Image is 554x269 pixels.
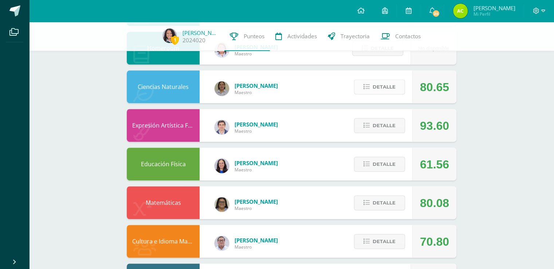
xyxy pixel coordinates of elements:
[341,32,370,40] span: Trayectoria
[127,109,200,142] div: Expresión Artística FORMACIÓN MUSICAL
[182,36,205,44] a: 2024020
[420,225,449,258] div: 70.80
[127,70,200,103] div: Ciencias Naturales
[420,71,449,104] div: 80.65
[322,22,375,51] a: Trayectoria
[215,120,229,134] img: 32863153bf8bbda601a51695c130e98e.png
[127,186,200,219] div: Matemáticas
[473,4,515,12] span: [PERSON_NAME]
[354,118,405,133] button: Detalle
[420,187,449,219] div: 80.08
[235,89,278,95] span: Maestro
[354,234,405,249] button: Detalle
[373,196,396,210] span: Detalle
[244,32,264,40] span: Punteos
[162,28,177,43] img: e775e0b560de24d3018f1746051c1120.png
[182,29,219,36] a: [PERSON_NAME]
[235,198,278,205] span: [PERSON_NAME]
[215,159,229,173] img: 68a1b6eba1ca279b4aaba7ff28e184e4.png
[215,236,229,250] img: 5778bd7e28cf89dedf9ffa8080fc1cd8.png
[354,195,405,210] button: Detalle
[420,109,449,142] div: 93.60
[235,51,278,57] span: Maestro
[235,244,278,250] span: Maestro
[373,157,396,171] span: Detalle
[127,225,200,258] div: Cultura e Idioma Maya, Garífuna o Xinka
[354,79,405,94] button: Detalle
[235,128,278,134] span: Maestro
[354,157,405,172] button: Detalle
[420,148,449,181] div: 61.56
[235,237,278,244] span: [PERSON_NAME]
[375,22,426,51] a: Contactos
[235,121,278,128] span: [PERSON_NAME]
[395,32,421,40] span: Contactos
[270,22,322,51] a: Actividades
[127,148,200,180] div: Educación Física
[373,80,396,94] span: Detalle
[235,205,278,211] span: Maestro
[215,197,229,212] img: 6a91f3c28980e4c11ff94e63ef0e30c7.png
[473,11,515,17] span: Mi Perfil
[453,4,468,18] img: a2981e156c5488ab61ea97d2bec4a841.png
[235,159,278,167] span: [PERSON_NAME]
[224,22,270,51] a: Punteos
[432,9,440,17] span: 24
[373,119,396,132] span: Detalle
[215,81,229,96] img: 3af43c4f3931345fadf8ce10480f33e2.png
[373,235,396,248] span: Detalle
[235,82,278,89] span: [PERSON_NAME]
[171,35,179,44] span: 1
[287,32,317,40] span: Actividades
[235,167,278,173] span: Maestro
